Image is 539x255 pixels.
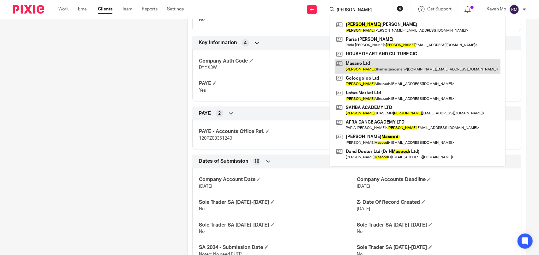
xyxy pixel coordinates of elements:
input: Search [336,8,393,13]
button: Clear [397,5,403,12]
span: 4 [244,40,247,46]
h4: Company Accounts Deadline [357,176,515,183]
span: DYYX3W [199,65,217,70]
span: [DATE] [199,184,212,189]
span: 10 [254,158,259,165]
h4: Sole Trader SA [DATE]-[DATE] [199,222,357,228]
a: Team [122,6,132,12]
span: Yes [199,88,206,93]
a: Clients [98,6,112,12]
h4: Sole Trader SA [DATE]-[DATE] [199,199,357,206]
span: 2 [218,110,221,117]
span: [DATE] [357,184,370,189]
h4: Company Auth Code [199,58,357,64]
img: svg%3E [509,4,519,15]
h4: PAYE [199,80,357,87]
h4: Company Account Date [199,176,357,183]
span: No [357,229,362,234]
span: 120PZ03351240 [199,136,232,141]
h4: Z- Date Of Record Created [357,199,515,206]
a: Settings [167,6,184,12]
span: Dates of Submission [199,158,248,165]
span: [DATE] [357,207,370,211]
h4: Sole Trader SA [DATE]-[DATE] [357,222,515,228]
span: Key Information [199,39,237,46]
span: Get Support [427,7,452,11]
h4: Sole Trader SA [DATE]-[DATE] [357,244,515,251]
a: Reports [142,6,158,12]
a: Work [58,6,69,12]
span: No [199,207,205,211]
span: No [199,17,205,22]
p: Kaveh Mo [487,6,506,12]
h4: SA 2024 - Submission Date [199,244,357,251]
h4: PAYE - Accounts Office Ref. [199,128,357,135]
img: Pixie [13,5,44,14]
a: Email [78,6,88,12]
span: PAYE [199,110,211,117]
span: No [199,229,205,234]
